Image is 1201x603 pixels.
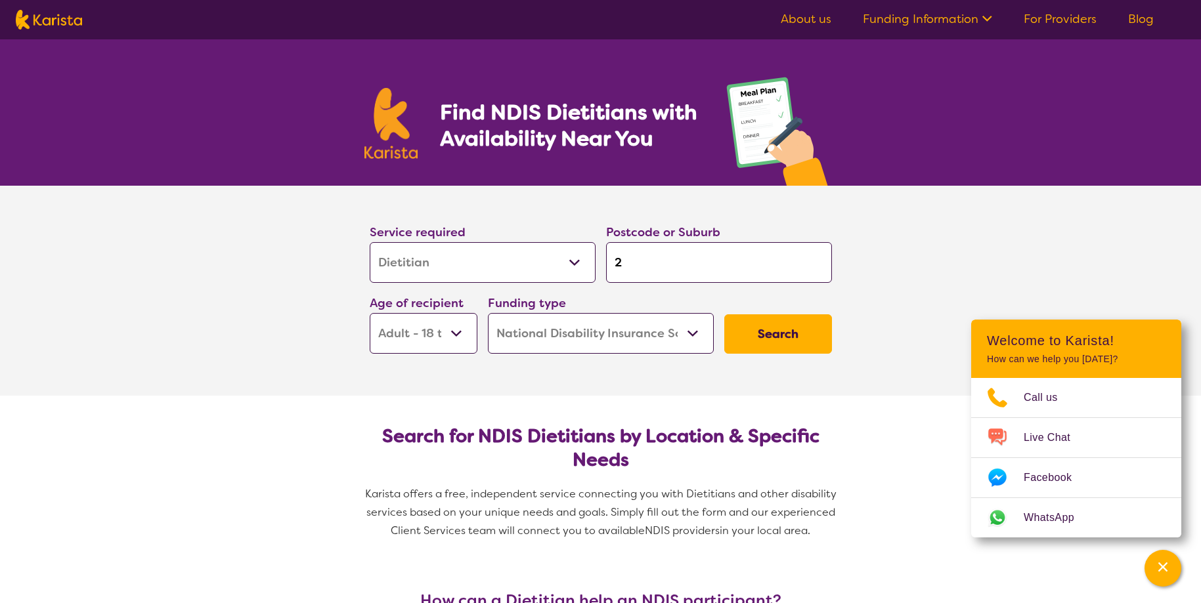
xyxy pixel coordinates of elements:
span: Call us [1024,388,1074,407]
img: Karista logo [16,10,82,30]
span: providers [672,524,720,537]
h1: Find NDIS Dietitians with Availability Near You [440,99,699,152]
a: Funding Information [863,11,992,27]
input: Type [606,242,832,283]
span: Karista offers a free, independent service connecting you with Dietitians and other disability se... [365,487,839,537]
img: Karista logo [364,88,418,159]
span: NDIS [645,524,670,537]
h2: Search for NDIS Dietitians by Location & Specific Needs [380,425,821,472]
span: in your local area. [720,524,810,537]
label: Postcode or Suburb [606,224,720,240]
button: Search [724,314,832,354]
img: dietitian [722,71,837,186]
label: Service required [370,224,466,240]
p: How can we help you [DATE]? [987,354,1166,365]
a: Web link opens in a new tab. [971,498,1181,537]
span: Live Chat [1024,428,1086,447]
label: Age of recipient [370,295,464,311]
div: Channel Menu [971,320,1181,537]
span: Facebook [1024,468,1087,488]
label: Funding type [488,295,566,311]
h2: Welcome to Karista! [987,333,1166,348]
a: For Providers [1024,11,1097,27]
a: Blog [1128,11,1154,27]
button: Channel Menu [1145,550,1181,587]
span: WhatsApp [1024,508,1090,528]
ul: Choose channel [971,378,1181,537]
a: About us [781,11,831,27]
